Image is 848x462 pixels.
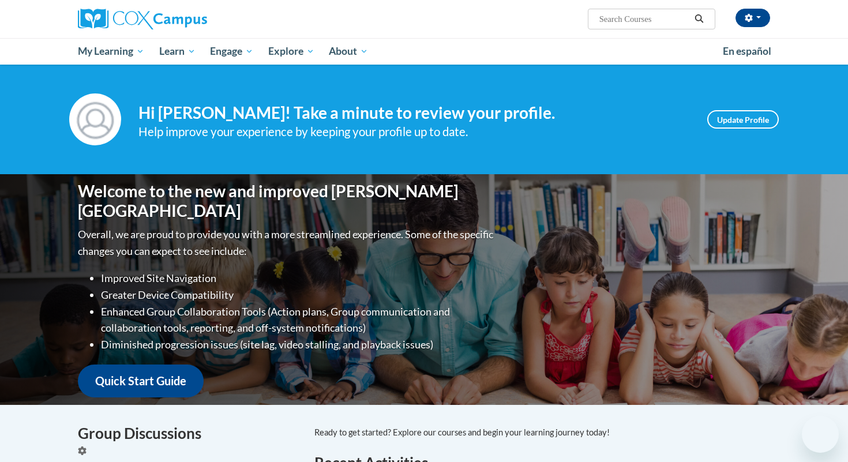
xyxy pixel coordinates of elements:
[802,416,839,453] iframe: Button to launch messaging window
[152,38,203,65] a: Learn
[101,270,496,287] li: Improved Site Navigation
[78,182,496,220] h1: Welcome to the new and improved [PERSON_NAME][GEOGRAPHIC_DATA]
[101,336,496,353] li: Diminished progression issues (site lag, video stalling, and playback issues)
[322,38,376,65] a: About
[723,45,771,57] span: En español
[210,44,253,58] span: Engage
[707,110,779,129] a: Update Profile
[69,93,121,145] img: Profile Image
[138,103,690,123] h4: Hi [PERSON_NAME]! Take a minute to review your profile.
[101,287,496,303] li: Greater Device Compatibility
[78,9,297,29] a: Cox Campus
[101,303,496,337] li: Enhanced Group Collaboration Tools (Action plans, Group communication and collaboration tools, re...
[261,38,322,65] a: Explore
[202,38,261,65] a: Engage
[78,9,207,29] img: Cox Campus
[329,44,368,58] span: About
[61,38,787,65] div: Main menu
[736,9,770,27] button: Account Settings
[159,44,196,58] span: Learn
[138,122,690,141] div: Help improve your experience by keeping your profile up to date.
[78,226,496,260] p: Overall, we are proud to provide you with a more streamlined experience. Some of the specific cha...
[691,12,708,26] button: Search
[70,38,152,65] a: My Learning
[78,365,204,397] a: Quick Start Guide
[78,44,144,58] span: My Learning
[78,422,297,445] h4: Group Discussions
[715,39,779,63] a: En español
[268,44,314,58] span: Explore
[598,12,691,26] input: Search Courses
